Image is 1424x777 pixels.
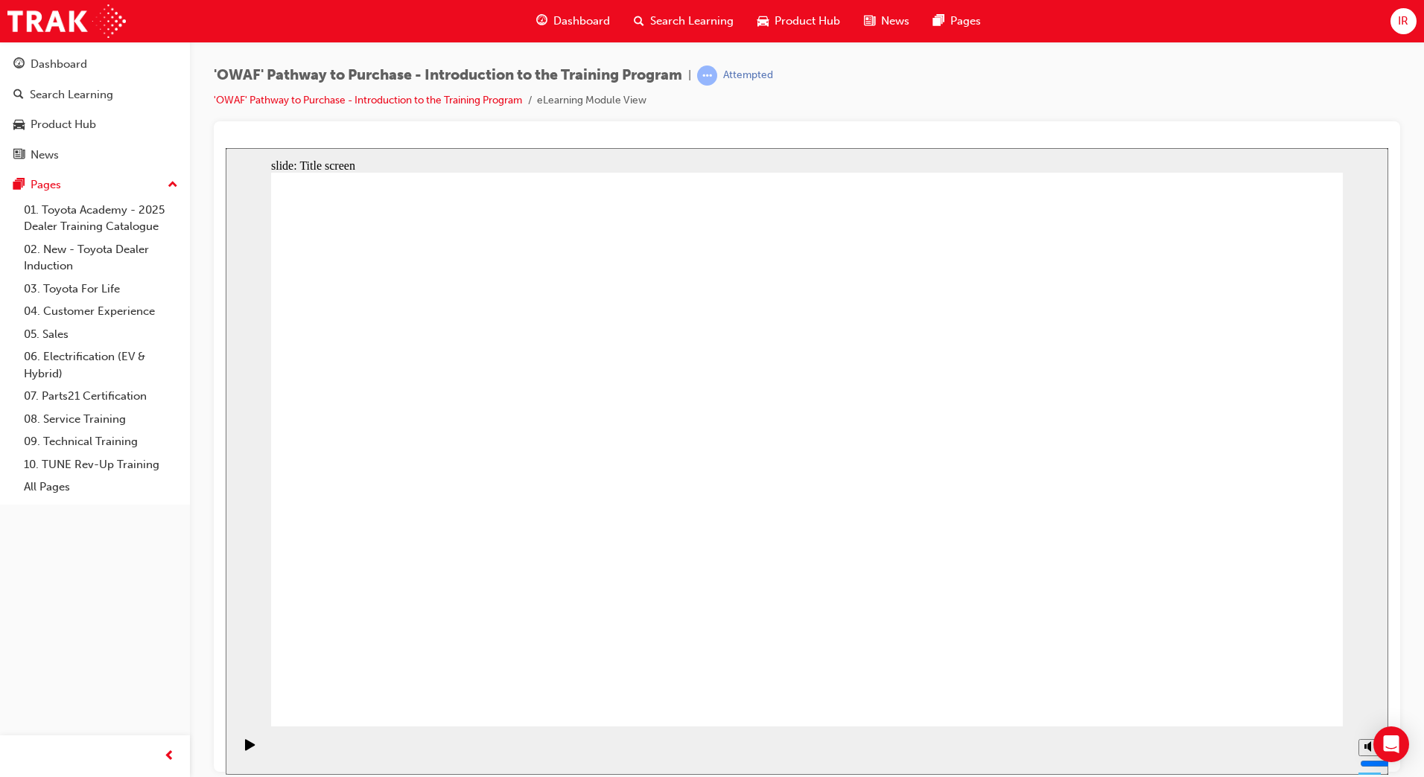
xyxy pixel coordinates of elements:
[6,81,184,109] a: Search Learning
[6,111,184,138] a: Product Hub
[18,323,184,346] a: 05. Sales
[864,12,875,31] span: news-icon
[757,12,769,31] span: car-icon
[6,171,184,199] button: Pages
[18,453,184,476] a: 10. TUNE Rev-Up Training
[13,58,25,71] span: guage-icon
[723,68,773,83] div: Attempted
[31,147,59,164] div: News
[18,300,184,323] a: 04. Customer Experience
[30,86,113,103] div: Search Learning
[168,176,178,195] span: up-icon
[553,13,610,30] span: Dashboard
[746,6,852,36] a: car-iconProduct Hub
[31,116,96,133] div: Product Hub
[1390,8,1417,34] button: IR
[950,13,981,30] span: Pages
[881,13,909,30] span: News
[13,179,25,192] span: pages-icon
[536,12,547,31] span: guage-icon
[634,12,644,31] span: search-icon
[18,385,184,408] a: 07. Parts21 Certification
[13,118,25,132] span: car-icon
[852,6,921,36] a: news-iconNews
[6,51,184,78] a: Dashboard
[7,590,33,615] button: Play (Ctrl+Alt+P)
[697,65,717,86] span: learningRecordVerb_ATTEMPT-icon
[1133,591,1157,608] button: Mute (Ctrl+Alt+M)
[18,199,184,238] a: 01. Toyota Academy - 2025 Dealer Training Catalogue
[18,345,184,385] a: 06. Electrification (EV & Hybrid)
[214,67,682,84] span: 'OWAF' Pathway to Purchase - Introduction to the Training Program
[1398,13,1408,30] span: IR
[688,67,691,84] span: |
[6,141,184,169] a: News
[1134,610,1230,621] input: volume
[537,92,646,109] li: eLearning Module View
[31,176,61,194] div: Pages
[18,430,184,453] a: 09. Technical Training
[1125,578,1155,627] div: misc controls
[214,94,522,106] a: 'OWAF' Pathway to Purchase - Introduction to the Training Program
[1373,726,1409,762] div: Open Intercom Messenger
[622,6,746,36] a: search-iconSearch Learning
[31,56,87,73] div: Dashboard
[18,476,184,499] a: All Pages
[13,89,24,102] span: search-icon
[7,4,126,38] img: Trak
[18,408,184,431] a: 08. Service Training
[13,149,25,162] span: news-icon
[650,13,734,30] span: Search Learning
[7,578,33,627] div: playback controls
[164,747,175,766] span: prev-icon
[933,12,944,31] span: pages-icon
[921,6,993,36] a: pages-iconPages
[6,48,184,171] button: DashboardSearch LearningProduct HubNews
[18,278,184,301] a: 03. Toyota For Life
[775,13,840,30] span: Product Hub
[524,6,622,36] a: guage-iconDashboard
[18,238,184,278] a: 02. New - Toyota Dealer Induction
